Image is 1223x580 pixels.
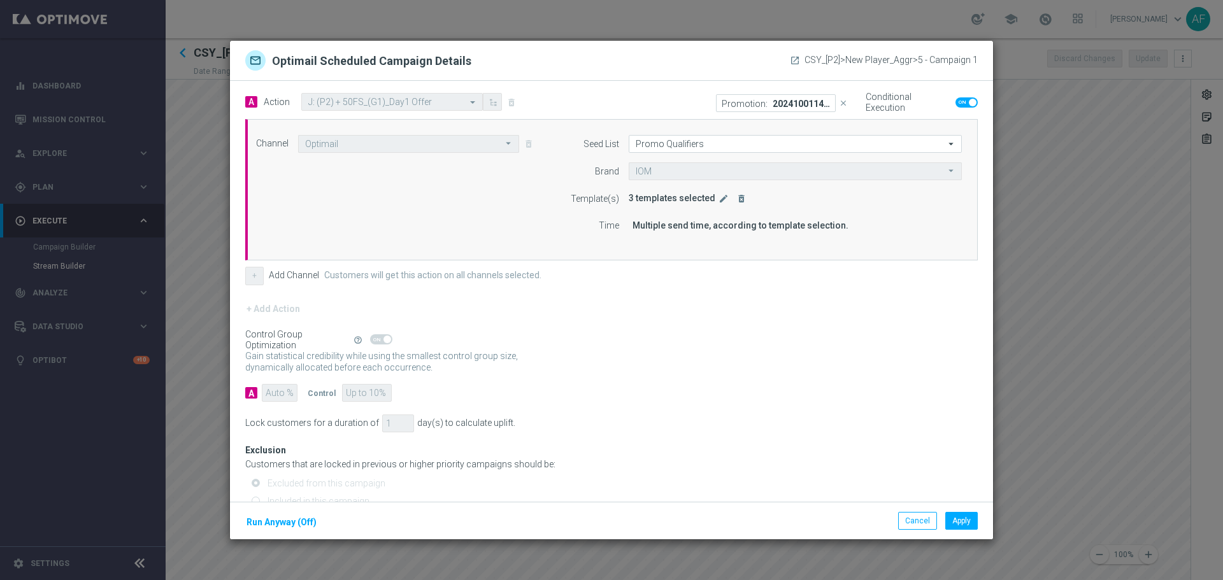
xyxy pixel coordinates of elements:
button: help_outline [352,332,370,346]
button: edit [717,193,733,204]
button: + [245,267,264,285]
label: Included in this campaign [264,495,369,507]
button: Apply [945,512,978,530]
button: delete_forever [735,193,751,204]
label: Template(s) [571,194,619,204]
label: Excluded from this campaign [264,477,385,489]
p: 20241001146052-WELCOME 125% UP TO $1500 +50FS [773,98,830,108]
div: A [245,387,257,399]
div: 20241001146052-WELCOME 125% UP TO $1500 +50FS [716,94,852,112]
i: delete_forever [736,194,747,204]
div: day(s) to calculate uplift. [417,418,515,428]
button: Cancel [898,512,937,530]
a: launch [790,55,800,66]
i: help_outline [354,336,362,344]
div: Exclusion [245,445,329,456]
i: close [839,99,848,108]
button: close [836,94,852,112]
label: Conditional Execution [866,92,950,113]
button: Run Anyway (Off) [245,514,318,530]
i: edit [719,194,729,204]
input: Optional [629,135,962,153]
i: arrow_drop_down [945,136,958,152]
span: CSY_[P2]>New Player_Aggr>5 - Campaign 1 [805,55,978,66]
span: 3 templates selected [629,193,715,203]
p: Promotion: [722,98,768,108]
i: arrow_drop_down [503,136,515,152]
span: A [245,96,257,108]
label: Customers will get this action on all channels selected. [324,270,541,281]
i: arrow_drop_down [945,163,958,179]
div: Lock customers for a duration of [245,418,379,428]
label: Time [599,220,619,231]
ng-select: J: (P2) + 50FS_(G1)_Day1 Offer [301,93,483,111]
div: Control [308,387,336,399]
label: Action [264,97,290,108]
label: Seed List [583,139,619,150]
label: Add Channel [269,270,319,281]
div: Customers that are locked in previous or higher priority campaigns should be: [245,459,978,470]
h2: Optimail Scheduled Campaign Details [272,53,471,71]
div: Multiple send time, according to template selection. [633,220,962,231]
label: Channel [256,138,289,149]
label: Brand [595,166,619,177]
div: Control Group Optimization [245,329,352,351]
